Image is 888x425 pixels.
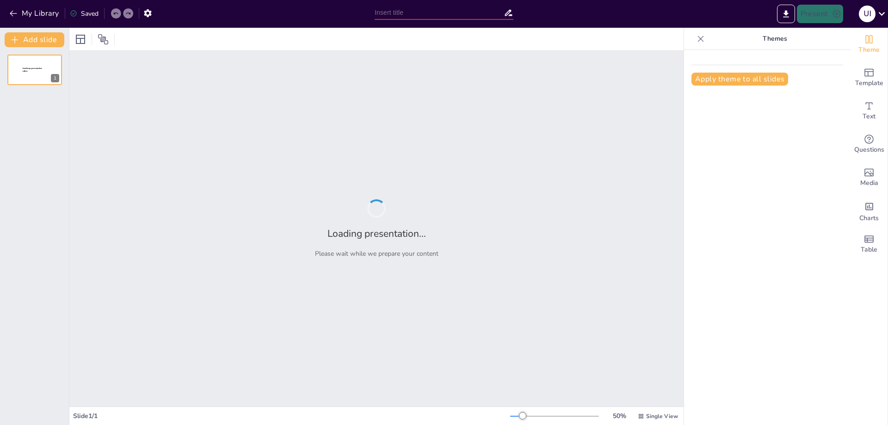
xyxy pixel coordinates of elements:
div: Add a table [851,228,888,261]
div: Saved [70,9,99,18]
p: Themes [708,28,841,50]
div: Layout [73,32,88,47]
button: My Library [7,6,63,21]
span: Position [98,34,109,45]
div: 1 [7,55,62,85]
div: Add images, graphics, shapes or video [851,161,888,194]
span: Theme [858,45,880,55]
span: Sendsteps presentation editor [23,68,42,73]
p: Please wait while we prepare your content [315,249,438,258]
span: Single View [646,413,678,420]
div: Add ready made slides [851,61,888,94]
button: Apply theme to all slides [691,73,788,86]
span: Questions [854,145,884,155]
span: Charts [859,213,879,223]
div: Slide 1 / 1 [73,412,510,420]
div: 1 [51,74,59,82]
div: Add charts and graphs [851,194,888,228]
button: Add slide [5,32,64,47]
span: Template [855,78,883,88]
button: Present [797,5,843,23]
span: Table [861,245,877,255]
h2: Loading presentation... [327,227,426,240]
div: Get real-time input from your audience [851,128,888,161]
div: U I [859,6,876,22]
span: Media [860,178,878,188]
button: Export to PowerPoint [777,5,795,23]
div: Change the overall theme [851,28,888,61]
div: Add text boxes [851,94,888,128]
input: Insert title [375,6,504,19]
div: 50 % [608,412,630,420]
button: U I [859,5,876,23]
span: Text [863,111,876,122]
